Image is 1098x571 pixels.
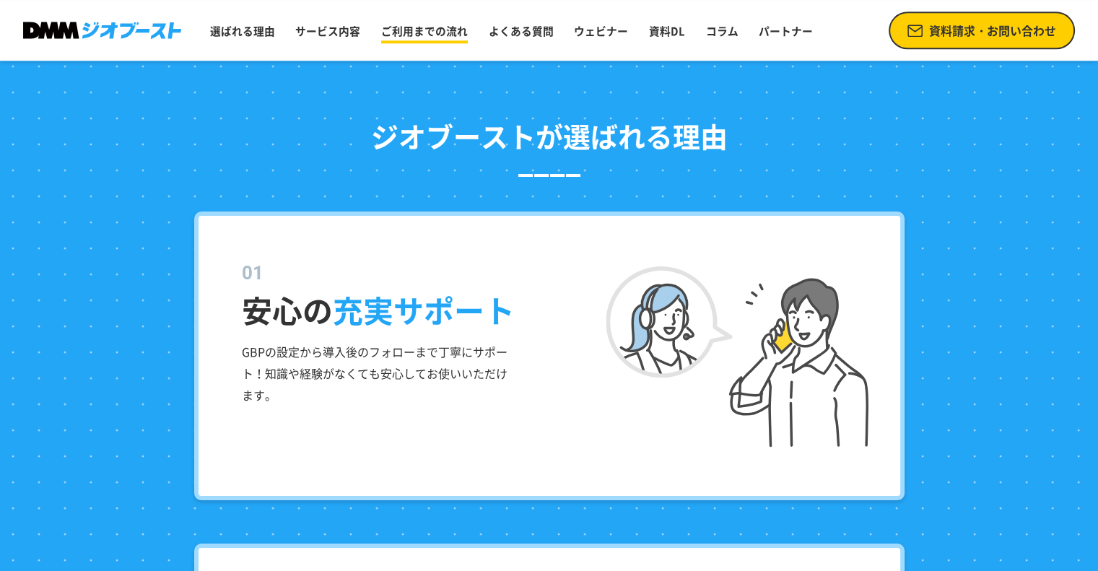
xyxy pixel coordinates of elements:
a: 選ばれる理由 [204,17,281,45]
a: サービス内容 [289,17,366,45]
dt: 安心の [242,259,879,333]
a: パートナー [753,17,819,45]
a: コラム [700,17,744,45]
img: DMMジオブースト [23,22,181,38]
a: よくある質問 [483,17,559,45]
a: ご利用までの流れ [375,17,474,45]
span: 充実サポート [333,287,515,332]
a: ウェビナー [568,17,634,45]
a: 資料DL [643,17,691,45]
span: 資料請求・お問い合わせ [929,22,1056,39]
a: 資料請求・お問い合わせ [889,12,1075,49]
p: GBPの設定から導入後のフォローまで丁寧にサポート！知識や経験がなくても安心してお使いいただけます。 [242,341,513,406]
